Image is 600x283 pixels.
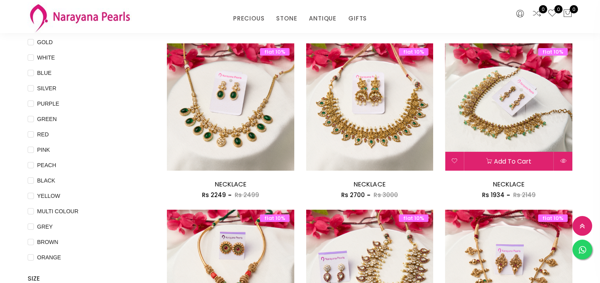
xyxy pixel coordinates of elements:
[482,191,505,199] span: Rs 1934
[34,99,62,108] span: PURPLE
[34,161,59,169] span: PEACH
[532,9,542,19] a: 0
[260,48,290,56] span: flat 10%
[341,191,365,199] span: Rs 2700
[464,152,553,171] button: Add to cart
[34,222,56,231] span: GREY
[34,115,60,123] span: GREEN
[34,53,58,62] span: WHITE
[34,69,55,77] span: BLUE
[34,207,82,216] span: MULTI COLOUR
[399,48,428,56] span: flat 10%
[493,180,525,189] a: NECKLACE
[34,253,64,262] span: ORANGE
[539,5,547,13] span: 0
[34,238,62,246] span: BROWN
[563,9,572,19] button: 0
[570,5,578,13] span: 0
[348,13,367,24] a: GIFTS
[34,145,53,154] span: PINK
[554,5,563,13] span: 0
[233,13,264,24] a: PRECIOUS
[538,214,568,222] span: flat 10%
[445,152,464,171] button: Add to wishlist
[548,9,557,19] a: 0
[538,48,568,56] span: flat 10%
[202,191,226,199] span: Rs 2249
[399,214,428,222] span: flat 10%
[235,191,259,199] span: Rs 2499
[374,191,398,199] span: Rs 3000
[260,214,290,222] span: flat 10%
[34,192,63,200] span: YELLOW
[34,38,56,47] span: GOLD
[215,180,247,189] a: NECKLACE
[34,176,58,185] span: BLACK
[554,152,572,171] button: Quick View
[34,130,52,139] span: RED
[34,84,60,93] span: SILVER
[513,191,536,199] span: Rs 2149
[276,13,297,24] a: STONE
[353,180,385,189] a: NECKLACE
[309,13,336,24] a: ANTIQUE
